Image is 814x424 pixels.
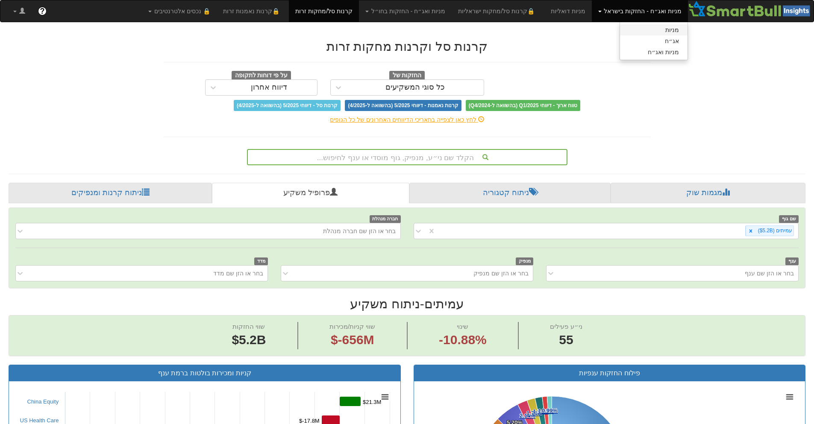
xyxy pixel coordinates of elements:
[289,0,359,22] a: קרנות סל/מחקות זרות
[550,323,582,330] span: ני״ע פעילים
[592,0,688,22] a: מניות ואג״ח - החזקות בישראל
[329,323,375,330] span: שווי קניות/מכירות
[232,323,265,330] span: שווי החזקות
[620,47,688,58] a: מניות ואג״ח
[538,408,554,414] tspan: 1.03%
[32,0,53,22] a: ?
[40,7,44,15] span: ?
[526,410,542,416] tspan: 1.74%
[9,297,805,311] h2: עמיתים - ניתוח משקיע
[9,183,212,203] a: ניתוח קרנות ומנפיקים
[164,39,651,53] h2: קרנות סל וקרנות מחקות זרות
[323,227,396,235] div: בחר או הזן שם חברה מנהלת
[217,0,289,22] a: 🔒קרנות נאמנות זרות
[299,418,320,424] tspan: $-17.8M
[370,215,401,222] span: חברה מנהלת
[359,0,452,22] a: מניות ואג״ח - החזקות בחו״ל
[779,215,799,222] span: שם גוף
[452,0,544,22] a: 🔒קרנות סל/מחקות ישראליות
[385,83,445,92] div: כל סוגי המשקיעים
[232,71,291,80] span: על פי דוחות לתקופה
[516,257,533,265] span: מנפיק
[212,183,409,203] a: פרופיל משקיע
[331,333,374,347] span: $-656M
[20,417,59,424] a: US Health Care
[466,100,580,111] span: טווח ארוך - דיווחי Q1/2025 (בהשוואה ל-Q4/2024)
[520,412,535,419] tspan: 2.14%
[542,407,558,414] tspan: 0.99%
[234,100,341,111] span: קרנות סל - דיווחי 5/2025 (בהשוואה ל-4/2025)
[363,399,381,405] tspan: $21.3M
[213,269,263,278] div: בחר או הזן שם מדד
[345,100,461,111] span: קרנות נאמנות - דיווחי 5/2025 (בהשוואה ל-4/2025)
[611,183,805,203] a: מגמות שוק
[15,369,394,377] h3: קניות ומכירות בולטות ברמת ענף
[27,398,59,405] a: China Equity
[620,35,688,47] a: אג״ח
[620,24,688,35] a: מניות
[785,257,799,265] span: ענף
[251,83,287,92] div: דיווח אחרון
[533,408,549,415] tspan: 1.54%
[688,0,814,18] img: Smartbull
[420,369,799,377] h3: פילוח החזקות ענפיות
[620,22,688,60] ul: מניות ואג״ח - החזקות בישראל
[755,226,793,236] div: עמיתים ‎($5.2B‎)‎
[550,331,582,349] span: 55
[439,331,487,349] span: -10.88%
[254,257,268,265] span: מדד
[409,183,611,203] a: ניתוח קטגוריה
[157,115,657,124] div: לחץ כאן לצפייה בתאריכי הדיווחים האחרונים של כל הגופים
[544,0,592,22] a: מניות דואליות
[745,269,794,278] div: בחר או הזן שם ענף
[232,333,266,347] span: $5.2B
[389,71,425,80] span: החזקות של
[473,269,529,278] div: בחר או הזן שם מנפיק
[248,150,567,164] div: הקלד שם ני״ע, מנפיק, גוף מוסדי או ענף לחיפוש...
[457,323,468,330] span: שינוי
[142,0,217,22] a: 🔒 נכסים אלטרנטיבים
